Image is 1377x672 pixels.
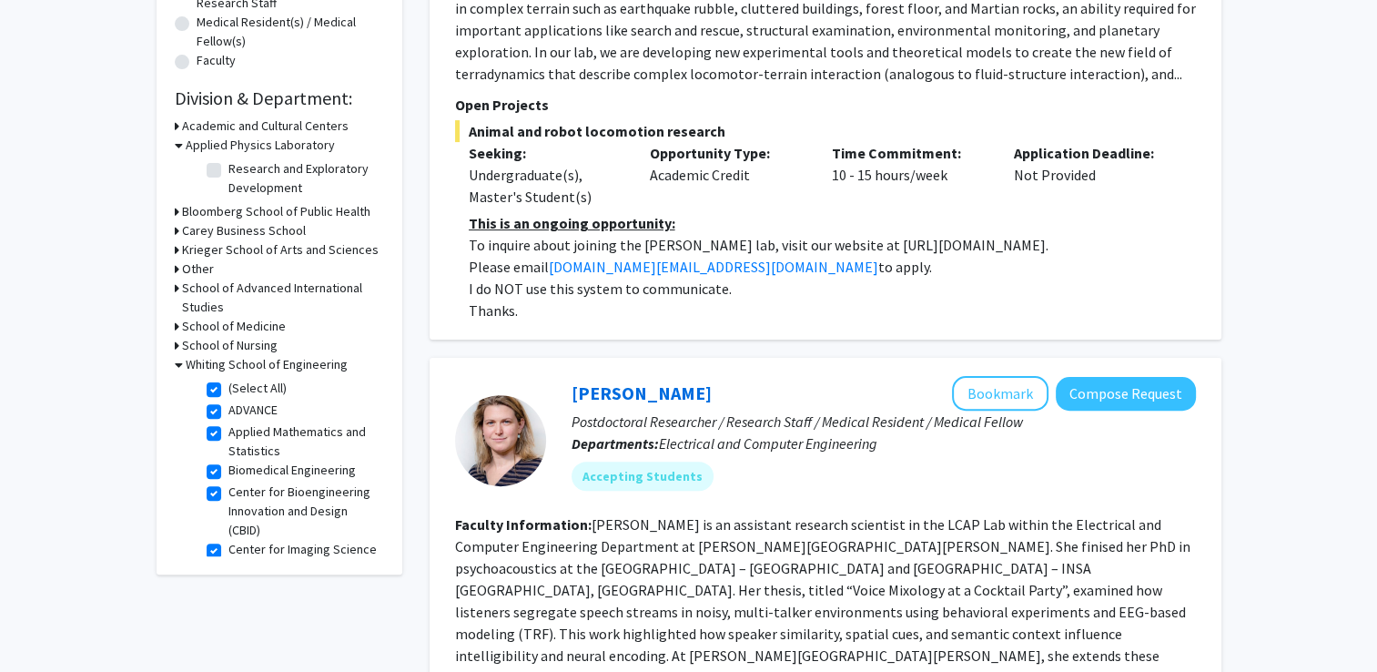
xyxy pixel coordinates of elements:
h3: Academic and Cultural Centers [182,117,349,136]
label: Center for Bioengineering Innovation and Design (CBID) [228,483,380,540]
label: ADVANCE [228,401,278,420]
div: 10 - 15 hours/week [818,142,1000,208]
span: Electrical and Computer Engineering [659,434,877,453]
div: Not Provided [1000,142,1182,208]
p: Application Deadline: [1014,142,1169,164]
u: This is an ongoing opportunity: [469,214,675,232]
p: Please email to apply. [469,256,1196,278]
span: Animal and robot locomotion research [455,120,1196,142]
a: [DOMAIN_NAME][EMAIL_ADDRESS][DOMAIN_NAME] [549,258,878,276]
h2: Division & Department: [175,87,384,109]
div: Undergraduate(s), Master's Student(s) [469,164,623,208]
b: Faculty Information: [455,515,592,534]
p: Postdoctoral Researcher / Research Staff / Medical Resident / Medical Fellow [572,411,1196,433]
h3: Other [182,260,214,279]
a: [PERSON_NAME] [572,382,712,404]
p: Opportunity Type: [650,142,805,164]
label: Research and Exploratory Development [228,159,380,198]
button: Compose Request to Moira-Phoebe Huet [1056,377,1196,411]
p: Time Commitment: [832,142,987,164]
b: Departments: [572,434,659,453]
h3: Carey Business School [182,221,306,240]
label: (Select All) [228,379,287,398]
p: Thanks. [469,300,1196,321]
label: Applied Mathematics and Statistics [228,423,380,461]
label: Faculty [197,51,236,70]
p: To inquire about joining the [PERSON_NAME] lab, visit our website at [URL][DOMAIN_NAME]. [469,234,1196,256]
h3: Whiting School of Engineering [186,355,348,374]
label: Medical Resident(s) / Medical Fellow(s) [197,13,384,51]
p: Open Projects [455,94,1196,116]
button: Add Moira-Phoebe Huet to Bookmarks [952,376,1048,411]
h3: Applied Physics Laboratory [186,136,335,155]
h3: School of Medicine [182,317,286,336]
h3: School of Nursing [182,336,278,355]
p: I do NOT use this system to communicate. [469,278,1196,300]
iframe: Chat [14,590,77,658]
h3: School of Advanced International Studies [182,279,384,317]
label: Biomedical Engineering [228,461,356,480]
h3: Krieger School of Arts and Sciences [182,240,379,260]
div: Academic Credit [636,142,818,208]
mat-chip: Accepting Students [572,462,714,491]
label: Center for Imaging Science [228,540,377,559]
h3: Bloomberg School of Public Health [182,202,370,221]
p: Seeking: [469,142,623,164]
